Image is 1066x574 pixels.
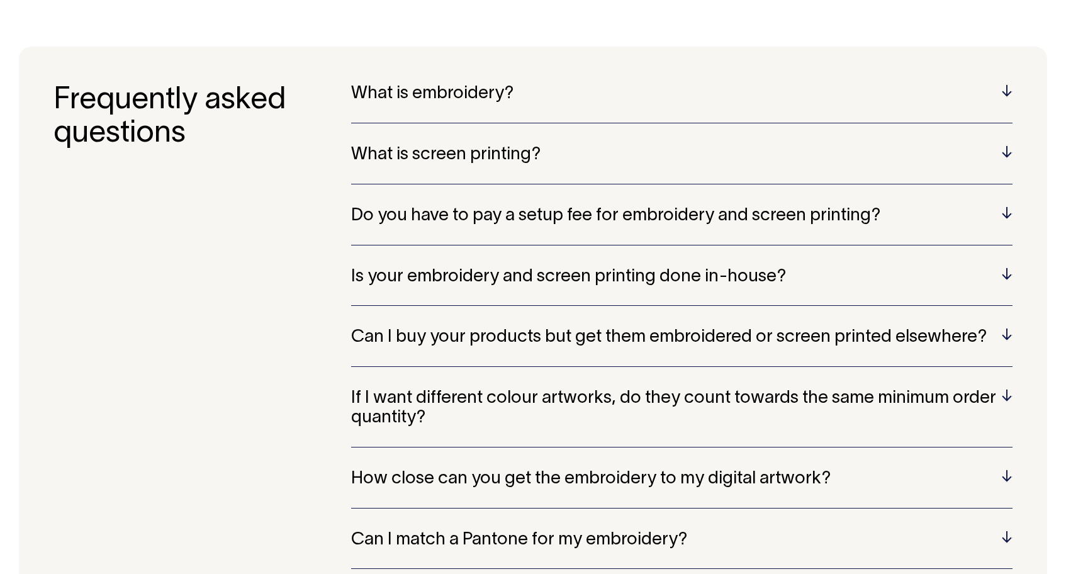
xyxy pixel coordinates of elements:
[351,389,1013,428] h5: If I want different colour artworks, do they count towards the same minimum order quantity?
[351,206,1013,226] h5: Do you have to pay a setup fee for embroidery and screen printing?
[351,531,1013,550] h5: Can I match a Pantone for my embroidery?
[351,145,1013,165] h5: What is screen printing?
[351,267,1013,287] h5: Is your embroidery and screen printing done in-house?
[351,84,1013,104] h5: What is embroidery?
[351,470,1013,489] h5: How close can you get the embroidery to my digital artwork?
[351,328,1013,347] h5: Can I buy your products but get them embroidered or screen printed elsewhere?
